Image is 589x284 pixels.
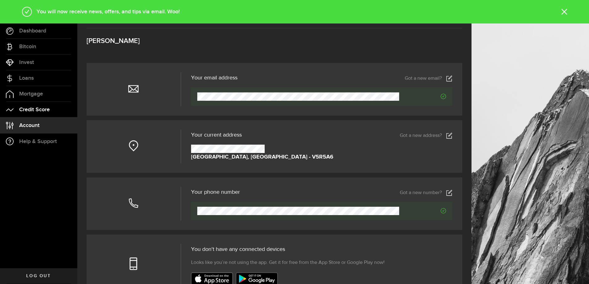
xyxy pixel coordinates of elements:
[19,44,36,49] span: Bitcoin
[26,274,51,278] span: Log out
[19,123,40,128] span: Account
[19,75,34,81] span: Loans
[405,75,452,82] a: Got a new email?
[19,107,50,112] span: Credit Score
[191,247,285,252] span: You don't have any connected devices
[191,75,237,81] h3: Your email address
[191,153,333,161] strong: [GEOGRAPHIC_DATA], [GEOGRAPHIC_DATA] - V5R5A6
[400,190,452,196] a: Got a new number?
[399,94,446,99] span: Verified
[19,60,34,65] span: Invest
[191,132,242,138] span: Your current address
[19,139,57,144] span: Help & Support
[5,2,23,21] button: Open LiveChat chat widget
[191,189,240,195] h3: Your phone number
[32,8,561,16] div: You will now receive news, offers, and tips via email. Woo!
[19,91,43,97] span: Mortgage
[191,259,385,266] span: Looks like you’re not using the app. Get it for free from the App Store or Google Play now!
[19,28,46,34] span: Dashboard
[399,208,446,214] span: Verified
[400,133,452,139] a: Got a new address?
[87,38,462,45] h3: [PERSON_NAME]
